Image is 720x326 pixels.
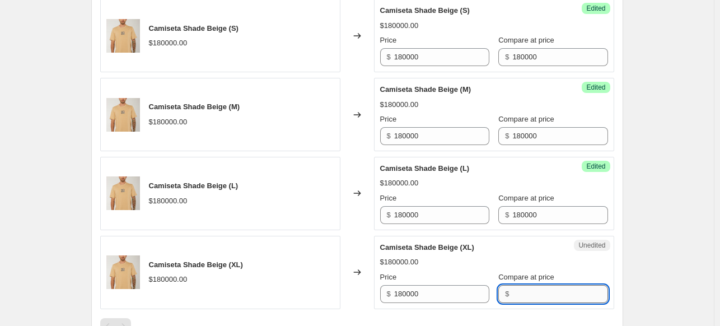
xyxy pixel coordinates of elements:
span: Compare at price [498,115,554,123]
div: $180000.00 [149,274,188,285]
span: $ [505,53,509,61]
img: Black21ECOM_1038_80x.jpg [106,98,140,132]
span: $ [387,211,391,219]
span: $ [505,290,509,298]
span: Compare at price [498,273,554,281]
span: $ [387,290,391,298]
span: Price [380,36,397,44]
div: $180000.00 [380,99,419,110]
span: Camiseta Shade Beige (L) [380,164,470,173]
span: Camiseta Shade Beige (S) [380,6,470,15]
span: $ [505,211,509,219]
span: Compare at price [498,36,554,44]
span: Unedited [578,241,605,250]
span: Camiseta Shade Beige (M) [149,103,240,111]
img: Black21ECOM_1038_80x.jpg [106,255,140,289]
span: $ [505,132,509,140]
span: $ [387,53,391,61]
span: Price [380,115,397,123]
span: Camiseta Shade Beige (XL) [380,243,474,252]
span: Camiseta Shade Beige (XL) [149,260,243,269]
span: Edited [586,83,605,92]
span: Price [380,273,397,281]
span: Camiseta Shade Beige (S) [149,24,239,32]
img: Black21ECOM_1038_80x.jpg [106,19,140,53]
span: Compare at price [498,194,554,202]
span: Edited [586,4,605,13]
span: Price [380,194,397,202]
span: Edited [586,162,605,171]
div: $180000.00 [149,38,188,49]
div: $180000.00 [380,178,419,189]
span: $ [387,132,391,140]
div: $180000.00 [380,257,419,268]
div: $180000.00 [149,195,188,207]
img: Black21ECOM_1038_80x.jpg [106,176,140,210]
span: Camiseta Shade Beige (L) [149,181,239,190]
div: $180000.00 [380,20,419,31]
div: $180000.00 [149,117,188,128]
span: Camiseta Shade Beige (M) [380,85,471,94]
